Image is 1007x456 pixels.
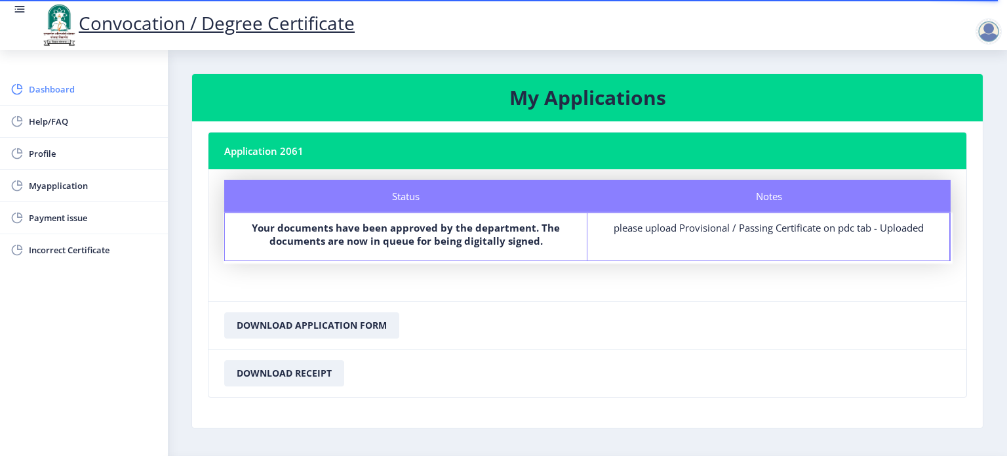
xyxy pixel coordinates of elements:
span: Payment issue [29,210,157,226]
div: please upload Provisional / Passing Certificate on pdc tab - Uploaded [599,221,938,234]
span: Myapplication [29,178,157,194]
span: Profile [29,146,157,161]
button: Download Receipt [224,360,344,386]
button: Download Application Form [224,312,399,339]
b: Your documents have been approved by the department. The documents are now in queue for being dig... [252,221,560,247]
a: Convocation / Degree Certificate [39,10,355,35]
span: Help/FAQ [29,114,157,129]
span: Incorrect Certificate [29,242,157,258]
h3: My Applications [208,85,967,111]
div: Status [224,180,587,213]
nb-card-header: Application 2061 [208,133,966,169]
span: Dashboard [29,81,157,97]
div: Notes [587,180,951,213]
img: logo [39,3,79,47]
